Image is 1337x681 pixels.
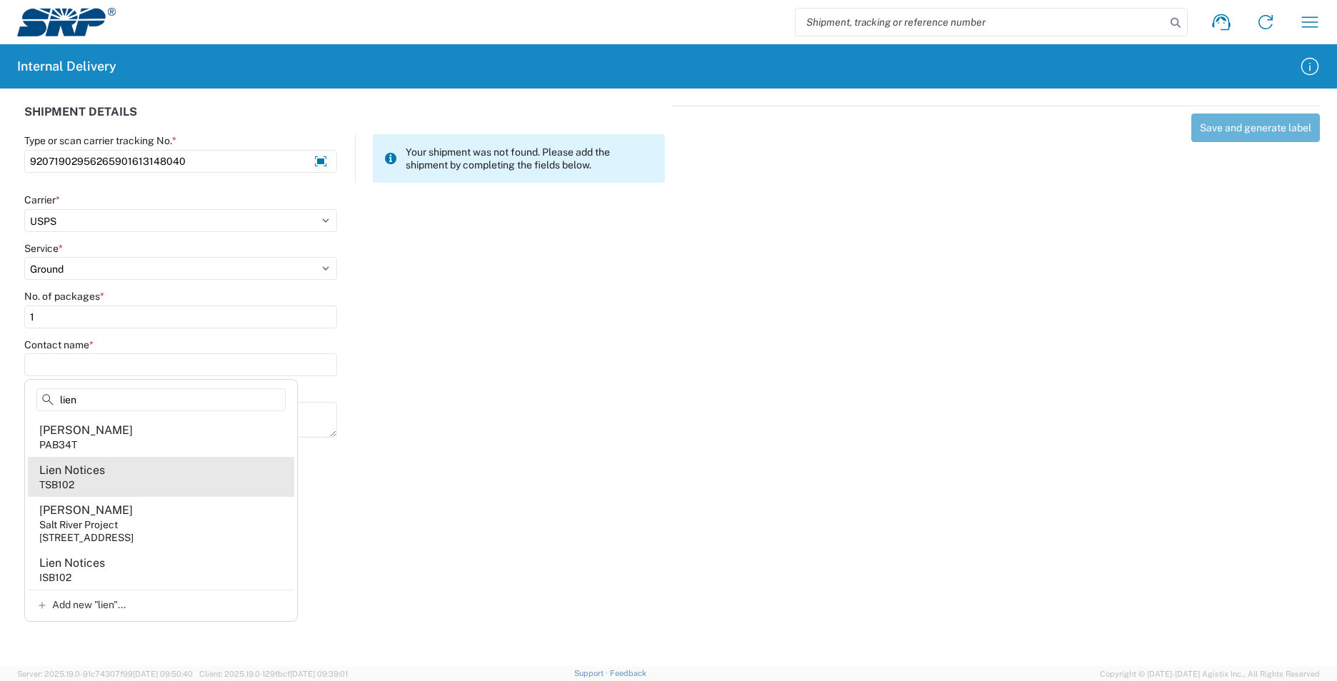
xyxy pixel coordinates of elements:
label: Type or scan carrier tracking No. [24,134,176,147]
label: Service [24,242,63,255]
h2: Internal Delivery [17,58,116,75]
img: srp [17,8,116,36]
span: [DATE] 09:50:40 [133,670,193,678]
a: Feedback [610,669,646,677]
span: Add new "lien"... [52,598,126,611]
label: Contact name [24,338,94,351]
div: Lien Notices [39,555,105,571]
label: Carrier [24,193,60,206]
div: SHIPMENT DETAILS [24,106,665,134]
span: Server: 2025.19.0-91c74307f99 [17,670,193,678]
div: [STREET_ADDRESS] [39,531,134,544]
div: Salt River Project [39,518,118,531]
div: [PERSON_NAME] [39,503,133,518]
div: PAB34T [39,438,77,451]
div: ISB102 [39,571,71,584]
a: Support [574,669,610,677]
div: [PERSON_NAME] [39,423,133,438]
span: Copyright © [DATE]-[DATE] Agistix Inc., All Rights Reserved [1100,667,1320,680]
span: [DATE] 09:39:01 [290,670,348,678]
label: No. of packages [24,290,104,303]
div: Lien Notices [39,463,105,478]
span: Client: 2025.19.0-129fbcf [199,670,348,678]
input: Shipment, tracking or reference number [796,9,1166,36]
div: TSB102 [39,478,74,491]
span: Your shipment was not found. Please add the shipment by completing the fields below. [406,146,654,171]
